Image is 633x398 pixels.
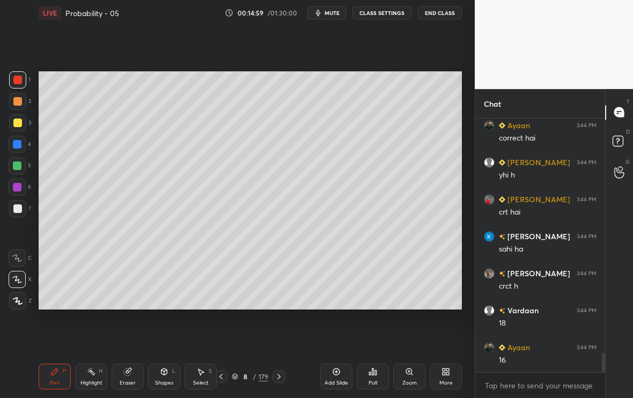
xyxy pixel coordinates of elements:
img: fe3db81787df436c9d1543e25dadabd7.jpg [484,268,495,278]
div: 3:44 PM [577,233,597,239]
div: 3:44 PM [577,344,597,350]
div: Eraser [120,380,136,386]
div: grid [475,119,605,372]
img: Learner_Badge_beginner_1_8b307cf2a0.svg [499,159,505,166]
h6: [PERSON_NAME] [505,157,570,168]
div: 3 [9,114,31,131]
p: T [627,98,630,106]
p: G [625,158,630,166]
div: 18 [499,318,597,329]
div: crct h [499,281,597,292]
div: crt hai [499,207,597,218]
img: Learner_Badge_beginner_1_8b307cf2a0.svg [499,344,505,351]
div: 7 [9,200,31,217]
span: mute [325,9,340,17]
div: Pen [50,380,60,386]
div: 8 [240,373,251,380]
div: 4 [9,136,31,153]
div: 2 [9,93,31,110]
div: Shapes [155,380,173,386]
img: no-rating-badge.077c3623.svg [499,234,505,240]
div: Poll [369,380,377,386]
div: correct hai [499,133,597,144]
h6: [PERSON_NAME] [505,194,570,205]
div: Zoom [402,380,417,386]
p: Chat [475,90,510,118]
div: More [439,380,453,386]
img: Learner_Badge_beginner_1_8b307cf2a0.svg [499,122,505,129]
img: 3 [484,342,495,352]
div: 3:44 PM [577,196,597,202]
img: no-rating-badge.077c3623.svg [499,271,505,277]
button: End Class [418,6,462,19]
div: 3:44 PM [577,122,597,128]
h6: [PERSON_NAME] [505,231,570,242]
img: default.png [484,305,495,315]
div: LIVE [39,6,61,19]
div: / [253,373,256,380]
img: Learner_Badge_beginner_1_8b307cf2a0.svg [499,196,505,203]
button: mute [307,6,346,19]
h6: Ayaan [505,342,530,353]
div: 5 [9,157,31,174]
div: 3:44 PM [577,159,597,165]
h6: [PERSON_NAME] [505,268,570,279]
h6: Ayaan [505,120,530,131]
div: 1 [9,71,31,89]
div: 6 [9,179,31,196]
div: yhi h [499,170,597,181]
img: 3 [484,231,495,241]
div: C [9,249,32,267]
div: X [9,271,32,288]
div: Z [9,292,32,309]
button: CLASS SETTINGS [352,6,411,19]
div: S [209,368,212,374]
h4: Probability - 05 [65,8,119,18]
img: 3 [484,120,495,130]
div: L [172,368,175,374]
img: no-rating-badge.077c3623.svg [499,308,505,314]
div: 16 [499,355,597,366]
div: sahi ha [499,244,597,255]
div: H [99,368,102,374]
div: Select [193,380,209,386]
div: Highlight [80,380,102,386]
p: D [626,128,630,136]
img: 7b67e22835c94ab3bbb52b00d8237c69.jpg [484,194,495,204]
div: 179 [259,372,268,381]
div: 3:44 PM [577,307,597,313]
div: 3:44 PM [577,270,597,276]
div: Add Slide [325,380,348,386]
h6: Vardaan [505,305,539,316]
img: default.png [484,157,495,167]
div: P [63,368,66,374]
